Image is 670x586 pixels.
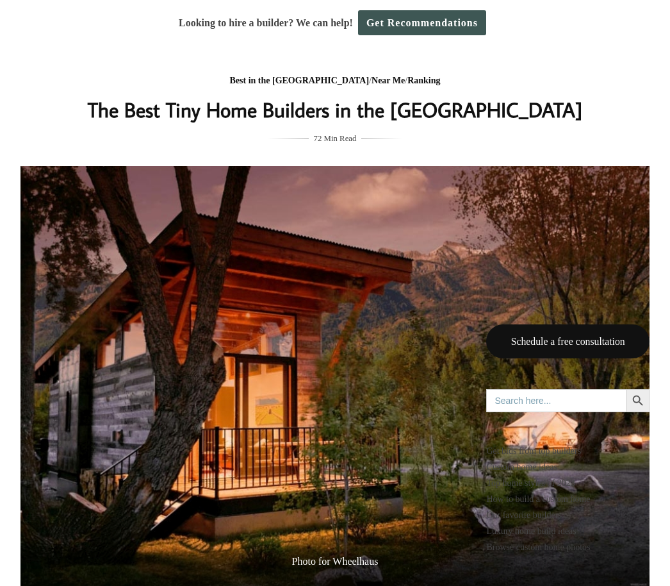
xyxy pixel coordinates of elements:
a: Best in the [GEOGRAPHIC_DATA] [229,76,369,85]
span: 72 Min Read [314,131,357,146]
h1: The Best Tiny Home Builders in the [GEOGRAPHIC_DATA] [79,94,591,125]
span: Photo for Wheelhaus [20,542,650,586]
div: / / [79,73,591,89]
a: Get Recommendations [358,10,486,35]
a: Ranking [407,76,440,85]
a: Near Me [372,76,405,85]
